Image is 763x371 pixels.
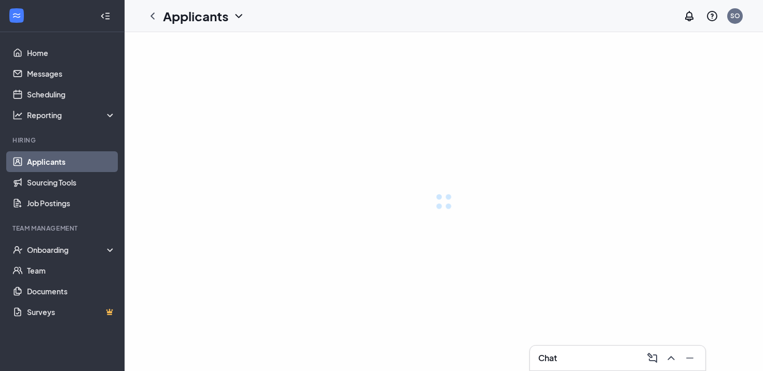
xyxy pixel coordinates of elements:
[12,110,23,120] svg: Analysis
[100,11,111,21] svg: Collapse
[730,11,740,20] div: SO
[643,350,660,366] button: ComposeMessage
[665,352,677,364] svg: ChevronUp
[163,7,228,25] h1: Applicants
[27,151,116,172] a: Applicants
[27,193,116,213] a: Job Postings
[684,352,696,364] svg: Minimize
[27,245,116,255] div: Onboarding
[27,110,116,120] div: Reporting
[12,224,114,233] div: Team Management
[12,245,23,255] svg: UserCheck
[27,84,116,105] a: Scheduling
[27,42,116,63] a: Home
[706,10,718,22] svg: QuestionInfo
[683,10,696,22] svg: Notifications
[662,350,678,366] button: ChevronUp
[646,352,659,364] svg: ComposeMessage
[12,136,114,145] div: Hiring
[680,350,697,366] button: Minimize
[146,10,159,22] svg: ChevronLeft
[27,172,116,193] a: Sourcing Tools
[27,281,116,302] a: Documents
[27,63,116,84] a: Messages
[233,10,245,22] svg: ChevronDown
[27,260,116,281] a: Team
[11,10,22,21] svg: WorkstreamLogo
[27,302,116,322] a: SurveysCrown
[538,352,557,364] h3: Chat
